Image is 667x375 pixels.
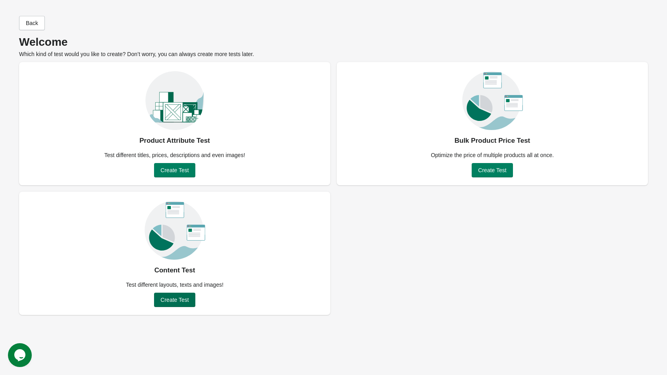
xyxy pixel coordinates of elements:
[26,20,38,26] span: Back
[160,297,189,303] span: Create Test
[19,16,45,30] button: Back
[19,38,648,58] div: Which kind of test would you like to create? Don’t worry, you can always create more tests later.
[154,163,195,177] button: Create Test
[426,151,559,159] div: Optimize the price of multiple products all at once.
[100,151,250,159] div: Test different titles, prices, descriptions and even images!
[139,134,210,147] div: Product Attribute Test
[19,38,648,46] p: Welcome
[472,163,513,177] button: Create Test
[8,343,33,367] iframe: chat widget
[121,281,228,289] div: Test different layouts, texts and images!
[154,293,195,307] button: Create Test
[160,167,189,173] span: Create Test
[154,264,195,277] div: Content Test
[478,167,506,173] span: Create Test
[455,134,530,147] div: Bulk Product Price Test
